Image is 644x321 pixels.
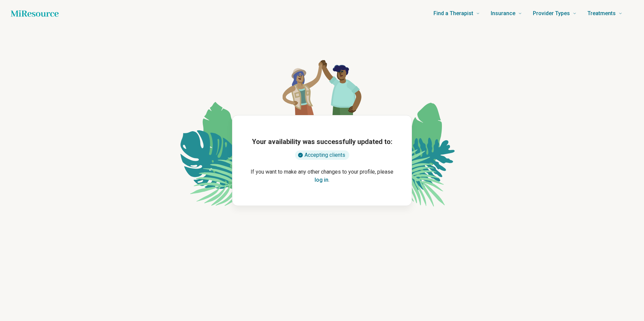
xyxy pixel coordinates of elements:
span: Find a Therapist [433,9,473,18]
span: Insurance [491,9,515,18]
h1: Your availability was successfully updated to: [252,137,392,146]
span: Provider Types [533,9,570,18]
a: Home page [11,7,59,20]
button: log in [315,176,328,184]
span: Treatments [587,9,616,18]
div: Accepting clients [295,150,349,160]
p: If you want to make any other changes to your profile, please . [243,168,401,184]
